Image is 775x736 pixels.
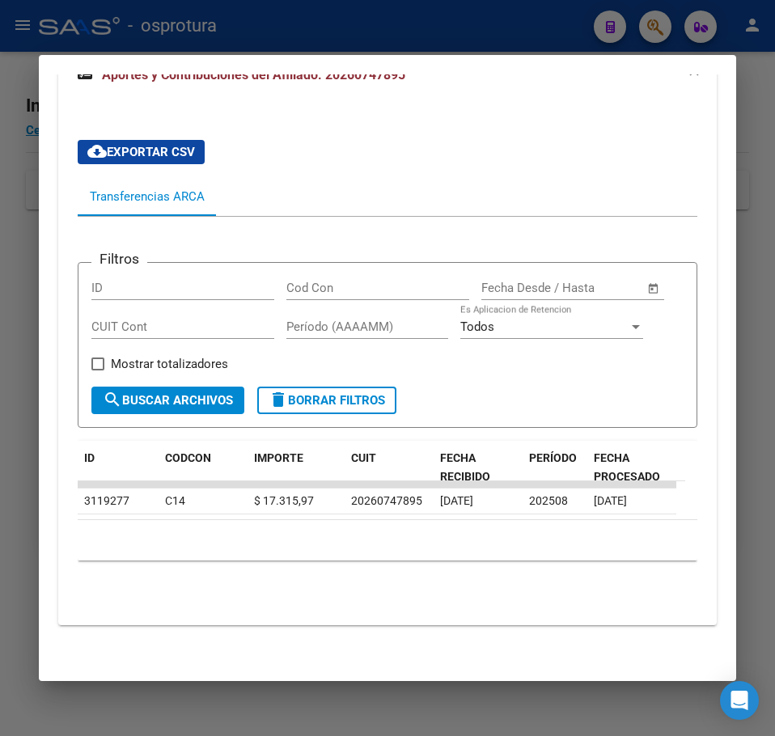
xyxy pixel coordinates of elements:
input: End date [548,281,627,295]
span: IMPORTE [254,451,303,464]
datatable-header-cell: CODCON [159,441,215,494]
input: Start date [481,281,534,295]
datatable-header-cell: FECHA RECIBIDO [434,441,523,494]
span: 3119277 [84,494,129,507]
span: Buscar Archivos [103,393,233,408]
mat-icon: delete [269,390,288,409]
h3: Filtros [91,250,147,268]
datatable-header-cell: ID [78,441,159,494]
div: Aportes y Contribuciones del Afiliado: 20260747895 [58,101,717,625]
span: Aportes y Contribuciones del Afiliado: 20260747895 [102,67,405,82]
span: CUIT [351,451,376,464]
span: ID [84,451,95,464]
span: [DATE] [594,494,627,507]
mat-icon: search [103,390,122,409]
span: Borrar Filtros [269,393,385,408]
div: Open Intercom Messenger [720,681,759,720]
mat-icon: cloud_download [87,142,107,161]
span: FECHA PROCESADO [594,451,660,483]
span: Todos [460,319,494,334]
datatable-header-cell: FECHA PROCESADO [587,441,676,494]
button: Borrar Filtros [257,387,396,414]
button: Exportar CSV [78,140,205,164]
div: Transferencias ARCA [90,188,205,205]
span: FECHA RECIBIDO [440,451,490,483]
button: Open calendar [644,279,663,298]
span: CODCON [165,451,211,464]
datatable-header-cell: IMPORTE [248,441,345,494]
span: Mostrar totalizadores [111,354,228,374]
button: Buscar Archivos [91,387,244,414]
div: 20260747895 [351,492,422,510]
span: $ 17.315,97 [254,494,314,507]
mat-expansion-panel-header: Aportes y Contribuciones del Afiliado: 20260747895 [58,49,717,101]
datatable-header-cell: CUIT [345,441,434,494]
datatable-header-cell: PERÍODO [523,441,587,494]
span: [DATE] [440,494,473,507]
span: 202508 [529,494,568,507]
span: PERÍODO [529,451,577,464]
span: C14 [165,494,185,507]
span: Exportar CSV [87,145,195,159]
